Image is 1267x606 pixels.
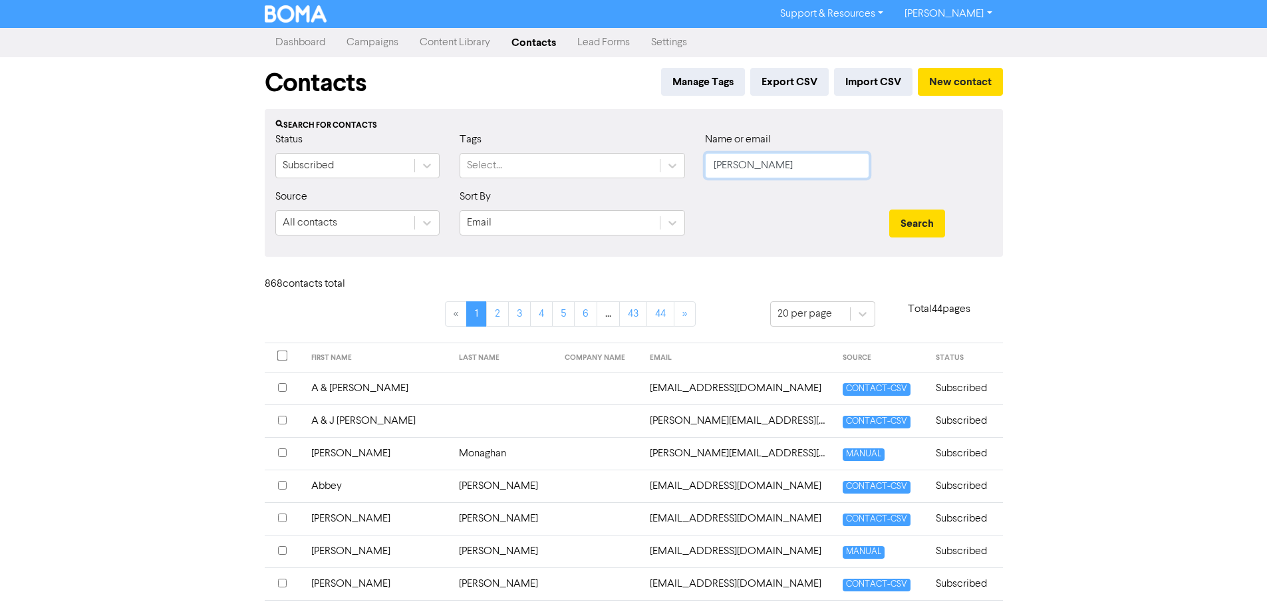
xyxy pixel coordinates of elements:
td: ablackwood@neerimhealth.org.au [642,502,834,535]
td: Subscribed [928,502,1002,535]
div: Subscribed [283,158,334,174]
td: [PERSON_NAME] [451,502,557,535]
th: SOURCE [835,343,928,373]
label: Status [275,132,303,148]
span: CONTACT-CSV [843,514,911,526]
div: 20 per page [777,306,832,322]
td: aaron@steadycare.com.au [642,437,834,470]
label: Sort By [460,189,491,205]
a: Lead Forms [567,29,640,56]
a: Contacts [501,29,567,56]
span: CONTACT-CSV [843,383,911,396]
td: accounts@888traffic.com.au [642,567,834,600]
a: Page 43 [619,301,647,327]
th: LAST NAME [451,343,557,373]
img: BOMA Logo [265,5,327,23]
td: Subscribed [928,535,1002,567]
a: [PERSON_NAME] [894,3,1002,25]
td: Subscribed [928,437,1002,470]
button: Search [889,210,945,237]
td: A & J [PERSON_NAME] [303,404,451,437]
label: Source [275,189,307,205]
a: Page 44 [646,301,674,327]
span: CONTACT-CSV [843,579,911,591]
p: Total 44 pages [875,301,1003,317]
a: Support & Resources [770,3,894,25]
td: [PERSON_NAME] [451,535,557,567]
td: Subscribed [928,567,1002,600]
td: abbey@hrsorted.com.au [642,470,834,502]
button: Import CSV [834,68,913,96]
td: A & [PERSON_NAME] [303,372,451,404]
th: STATUS [928,343,1002,373]
a: Content Library [409,29,501,56]
a: Page 1 is your current page [466,301,487,327]
div: All contacts [283,215,337,231]
button: New contact [918,68,1003,96]
td: aaron.galloway@hotmail.com [642,404,834,437]
th: EMAIL [642,343,834,373]
td: [PERSON_NAME] [451,470,557,502]
button: Manage Tags [661,68,745,96]
h1: Contacts [265,68,366,98]
td: [PERSON_NAME] [303,567,451,600]
span: MANUAL [843,448,885,461]
a: Page 4 [530,301,553,327]
span: CONTACT-CSV [843,481,911,494]
td: acarroll1702@gmail.com [642,535,834,567]
td: Subscribed [928,372,1002,404]
a: Campaigns [336,29,409,56]
a: Settings [640,29,698,56]
td: aandkportercartage@gmail.com [642,372,834,404]
td: Subscribed [928,470,1002,502]
div: Select... [467,158,502,174]
iframe: Chat Widget [1200,542,1267,606]
h6: 868 contact s total [265,278,371,291]
a: Dashboard [265,29,336,56]
td: Subscribed [928,404,1002,437]
div: Email [467,215,492,231]
th: FIRST NAME [303,343,451,373]
label: Name or email [705,132,771,148]
td: [PERSON_NAME] [451,567,557,600]
td: [PERSON_NAME] [303,535,451,567]
button: Export CSV [750,68,829,96]
label: Tags [460,132,482,148]
div: Search for contacts [275,120,992,132]
a: Page 6 [574,301,597,327]
span: CONTACT-CSV [843,416,911,428]
a: Page 5 [552,301,575,327]
span: MANUAL [843,546,885,559]
td: Monaghan [451,437,557,470]
td: [PERSON_NAME] [303,502,451,535]
a: Page 3 [508,301,531,327]
td: [PERSON_NAME] [303,437,451,470]
td: Abbey [303,470,451,502]
th: COMPANY NAME [557,343,642,373]
a: Page 2 [486,301,509,327]
a: » [674,301,696,327]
